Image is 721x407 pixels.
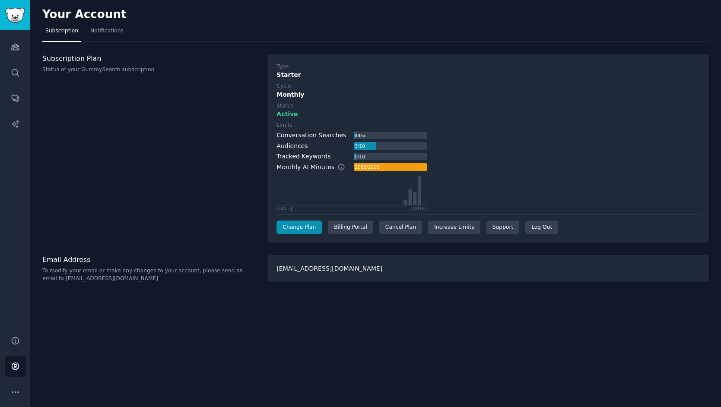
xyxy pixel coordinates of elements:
[354,132,367,139] div: 44 / ∞
[276,110,298,119] span: Active
[354,153,366,161] div: 0 / 10
[276,70,700,79] div: Starter
[379,221,422,234] div: Cancel Plan
[276,131,346,140] div: Conversation Searches
[354,142,366,150] div: 3 / 10
[267,255,709,282] div: [EMAIL_ADDRESS][DOMAIN_NAME]
[276,90,700,99] div: Monthly
[411,205,427,211] div: [DATE]
[42,267,258,282] p: To modify your email or make any changes to your account, please send an email to [EMAIL_ADDRESS]...
[87,24,127,42] a: Notifications
[42,54,258,63] h3: Subscription Plan
[525,221,558,234] div: Log Out
[276,163,354,172] div: Monthly AI Minutes
[276,205,292,211] div: [DATE]
[42,255,258,264] h3: Email Address
[45,27,78,35] span: Subscription
[90,27,124,35] span: Notifications
[276,221,322,234] a: Change Plan
[276,142,308,151] div: Audiences
[486,221,519,234] a: Support
[428,221,480,234] a: Increase Limits
[276,152,330,161] div: Tracked Keywords
[276,82,291,90] div: Cycle
[42,24,81,42] a: Subscription
[276,122,292,129] div: Limits
[354,163,381,171] div: 2083 / 2000
[42,66,258,74] p: Status of your GummySearch subscription
[276,102,293,110] div: Status
[42,8,127,22] h2: Your Account
[276,63,289,71] div: Type
[328,221,373,234] div: Billing Portal
[5,8,25,23] img: GummySearch logo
